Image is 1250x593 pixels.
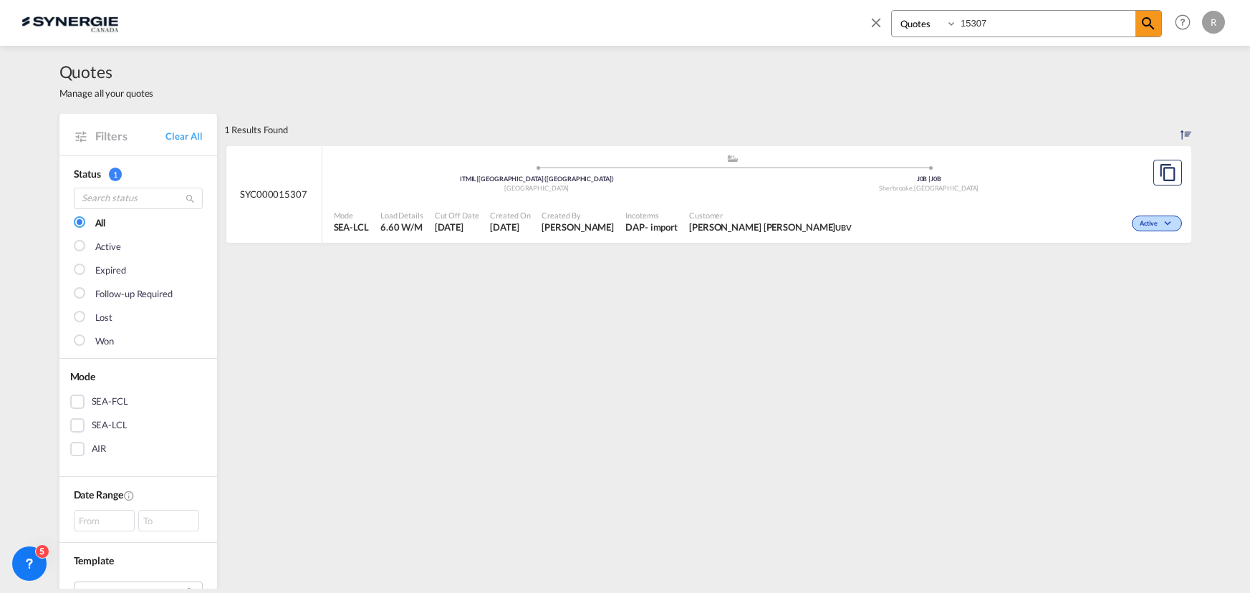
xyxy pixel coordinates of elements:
span: 7 Oct 2025 [435,221,479,233]
md-icon: Created On [123,490,135,501]
div: Active [95,240,121,254]
span: Created On [490,210,530,221]
span: 1 [109,168,122,181]
div: Sort by: Created On [1181,114,1191,145]
input: Enter Quotation Number [957,11,1135,36]
md-icon: icon-chevron-down [1161,220,1178,228]
md-checkbox: SEA-FCL [70,395,206,409]
div: R [1202,11,1225,34]
span: 6.60 W/M [380,221,423,233]
span: Active [1140,219,1160,229]
span: Cut Off Date [435,210,479,221]
div: All [95,216,106,231]
md-checkbox: AIR [70,442,206,456]
span: Quotes [59,60,154,83]
div: DAP [625,221,645,233]
span: Filters [95,128,166,144]
span: [GEOGRAPHIC_DATA] [914,184,979,192]
span: SEA-LCL [334,221,369,233]
span: Status [74,168,101,180]
span: Load Details [380,210,423,221]
div: From [74,510,135,531]
div: Expired [95,264,126,278]
span: | [928,175,931,183]
span: 7 Oct 2025 [490,221,530,233]
span: icon-magnify [1135,11,1161,37]
md-checkbox: SEA-LCL [70,418,206,433]
div: Change Status Here [1132,216,1181,231]
span: Maria Luisa UBV [689,221,852,233]
input: Search status [74,188,203,209]
md-icon: assets/icons/custom/ship-fill.svg [724,155,741,162]
span: Date Range [74,488,123,501]
span: Created By [542,210,614,221]
div: AIR [92,442,107,456]
span: SYC000015307 [240,188,307,201]
div: SEA-LCL [92,418,128,433]
a: Clear All [165,130,202,143]
span: icon-close [868,10,891,44]
button: Copy Quote [1153,160,1182,185]
div: Status 1 [74,167,203,181]
span: | [476,175,479,183]
span: Template [74,554,114,567]
div: Lost [95,311,113,325]
div: Follow-up Required [95,287,173,302]
span: , [913,184,914,192]
div: SEA-FCL [92,395,128,409]
span: Incoterms [625,210,678,221]
md-icon: assets/icons/custom/copyQuote.svg [1159,164,1176,181]
img: 1f56c880d42311ef80fc7dca854c8e59.png [21,6,118,39]
span: J0B [931,175,941,183]
span: Help [1170,10,1195,34]
span: ITMIL [GEOGRAPHIC_DATA] ([GEOGRAPHIC_DATA]) [460,175,614,183]
span: UBV [835,223,852,232]
span: Mode [334,210,369,221]
span: From To [74,510,203,531]
span: [GEOGRAPHIC_DATA] [504,184,569,192]
span: Manage all your quotes [59,87,154,100]
div: Won [95,334,115,349]
span: Mode [70,370,96,382]
div: Help [1170,10,1202,36]
span: Rosa Ho [542,221,614,233]
md-icon: icon-magnify [185,193,196,204]
md-icon: icon-magnify [1140,15,1157,32]
div: To [138,510,199,531]
div: - import [645,221,678,233]
div: 1 Results Found [224,114,289,145]
div: SYC000015307 assets/icons/custom/ship-fill.svgassets/icons/custom/roll-o-plane.svgOriginMilan (Mi... [226,146,1191,244]
md-icon: icon-close [868,14,884,30]
span: J0B [917,175,931,183]
div: DAP import [625,221,678,233]
span: Sherbrooke [879,184,914,192]
span: Customer [689,210,852,221]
